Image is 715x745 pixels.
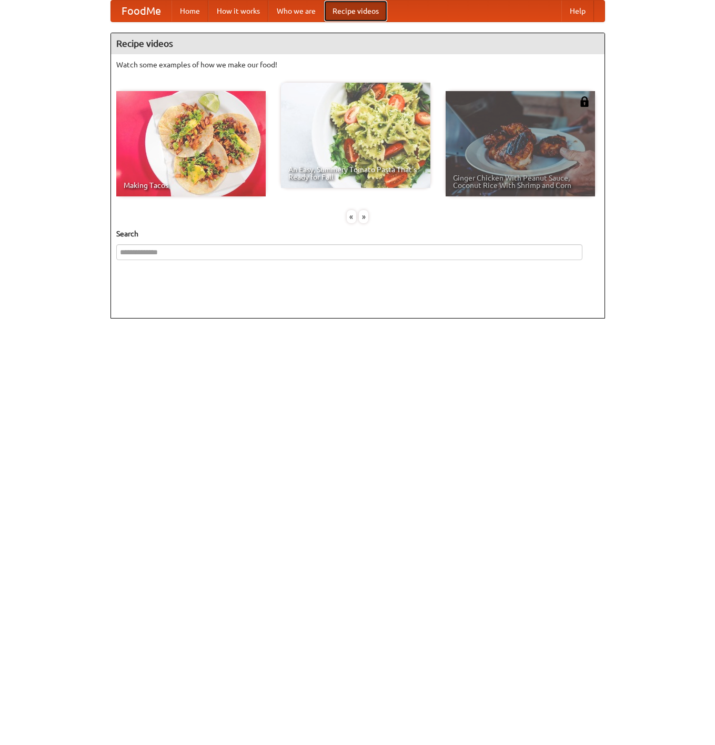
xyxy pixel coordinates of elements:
span: Making Tacos [124,182,258,189]
a: FoodMe [111,1,172,22]
span: An Easy, Summery Tomato Pasta That's Ready for Fall [288,166,423,181]
a: How it works [208,1,268,22]
h5: Search [116,229,599,239]
div: « [347,210,356,223]
h4: Recipe videos [111,33,605,54]
a: Home [172,1,208,22]
a: Who we are [268,1,324,22]
div: » [359,210,368,223]
p: Watch some examples of how we make our food! [116,59,599,70]
a: An Easy, Summery Tomato Pasta That's Ready for Fall [281,83,430,188]
a: Help [561,1,594,22]
a: Making Tacos [116,91,266,196]
img: 483408.png [579,96,590,107]
a: Recipe videos [324,1,387,22]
